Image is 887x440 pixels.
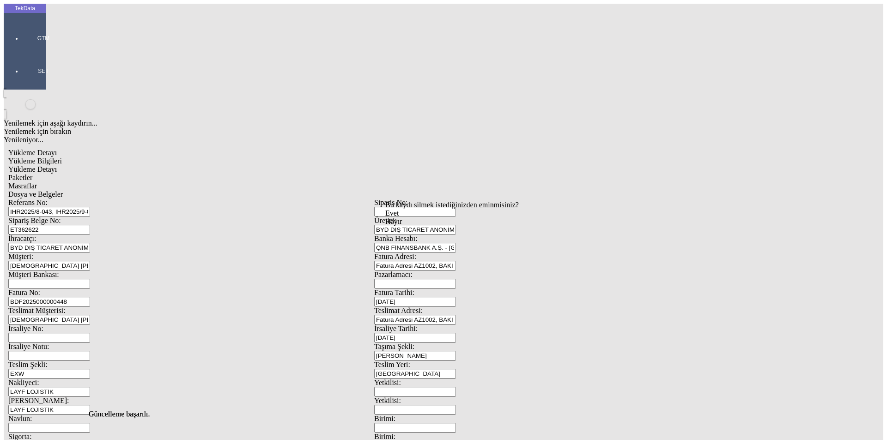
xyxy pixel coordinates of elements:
span: Birimi: [374,415,395,422]
span: İhracatçı: [8,235,36,242]
div: Evet [385,209,519,217]
span: Yetkilisi: [374,397,401,404]
span: Navlun: [8,415,32,422]
span: Üretici: [374,217,397,224]
span: Teslimat Müşterisi: [8,307,66,314]
div: Güncelleme başarılı. [89,410,798,418]
span: Pazarlamacı: [374,271,413,278]
span: Masraflar [8,182,37,190]
div: Hayır [385,217,519,226]
div: Bu kaydı silmek istediğinizden eminmisiniz? [385,201,519,209]
span: Müşteri: [8,253,33,260]
span: Fatura No: [8,289,40,296]
span: İrsaliye Tarihi: [374,325,418,332]
span: Yetkilisi: [374,379,401,386]
span: Teslim Yeri: [374,361,410,368]
span: SET [30,67,57,75]
span: Fatura Adresi: [374,253,416,260]
span: Evet [385,209,399,217]
span: İrsaliye No: [8,325,43,332]
span: Referans No: [8,199,48,206]
span: Sipariş Belge No: [8,217,61,224]
div: Yenileniyor... [4,136,745,144]
span: Banka Hesabı: [374,235,418,242]
span: [PERSON_NAME]: [8,397,69,404]
span: Yükleme Detayı [8,165,57,173]
div: Yenilemek için bırakın [4,127,745,136]
span: Taşıma Şekli: [374,343,414,350]
span: Yükleme Detayı [8,149,57,157]
span: Teslimat Adresi: [374,307,423,314]
span: Hayır [385,217,402,225]
div: Yenilemek için aşağı kaydırın... [4,119,745,127]
span: GTM [30,35,57,42]
span: Sipariş No: [374,199,407,206]
span: Teslim Şekli: [8,361,48,368]
span: Müşteri Bankası: [8,271,59,278]
span: Paketler [8,174,32,181]
span: Nakliyeci: [8,379,39,386]
span: Fatura Tarihi: [374,289,414,296]
span: Dosya ve Belgeler [8,190,63,198]
span: Yükleme Bilgileri [8,157,62,165]
span: İrsaliye Notu: [8,343,49,350]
